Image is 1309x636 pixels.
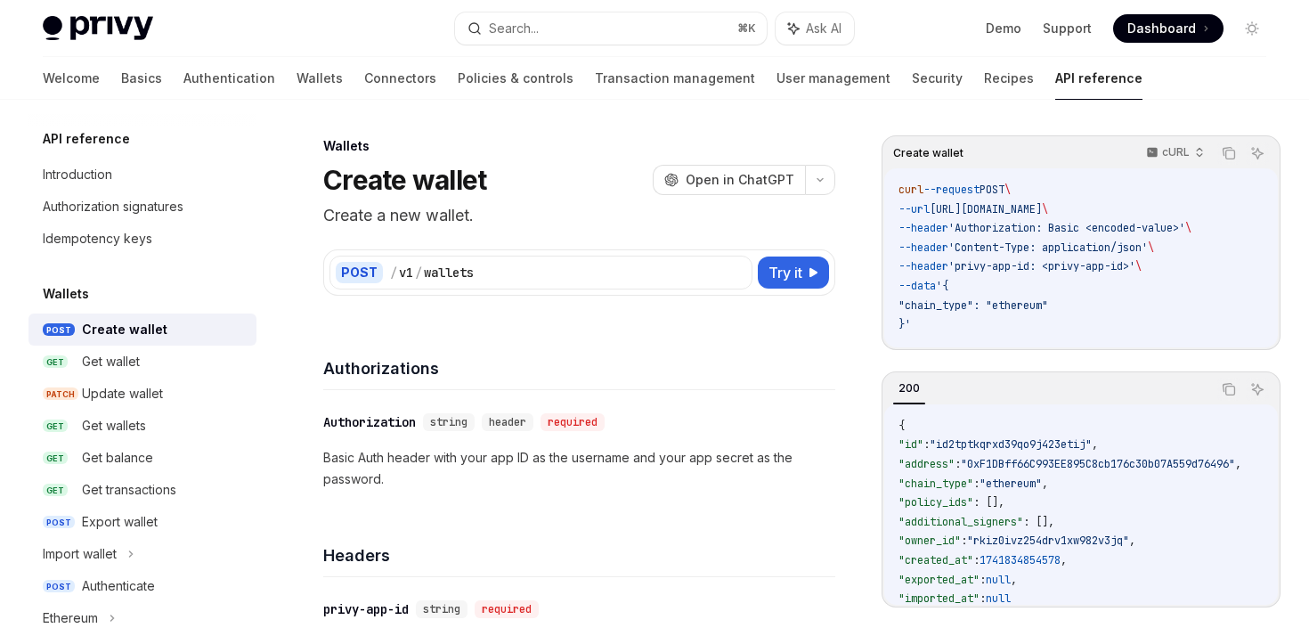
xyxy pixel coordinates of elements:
[1127,20,1196,37] span: Dashboard
[323,137,835,155] div: Wallets
[893,378,925,399] div: 200
[1011,573,1017,587] span: ,
[336,262,383,283] div: POST
[898,437,923,452] span: "id"
[489,18,539,39] div: Search...
[776,12,854,45] button: Ask AI
[898,241,948,255] span: --header
[82,447,153,469] div: Get balance
[980,477,1042,491] span: "ethereum"
[183,57,275,100] a: Authentication
[893,146,963,160] span: Create wallet
[28,474,256,506] a: GETGet transactions
[1148,241,1154,255] span: \
[475,600,539,618] div: required
[967,534,1129,548] span: "rkiz0ivz254drv1xw982v3jq"
[28,378,256,410] a: PATCHUpdate wallet
[43,16,153,41] img: light logo
[653,165,805,195] button: Open in ChatGPT
[43,580,75,593] span: POST
[458,57,573,100] a: Policies & controls
[973,553,980,567] span: :
[898,457,955,471] span: "address"
[948,241,1148,255] span: 'Content-Type: application/json'
[595,57,755,100] a: Transaction management
[1092,437,1098,452] span: ,
[323,543,835,567] h4: Headers
[399,264,413,281] div: v1
[973,495,1004,510] span: : [],
[43,283,89,305] h5: Wallets
[1135,259,1142,273] span: \
[1042,477,1048,491] span: ,
[43,452,68,465] span: GET
[898,553,973,567] span: "created_at"
[323,600,409,618] div: privy-app-id
[323,203,835,228] p: Create a new wallet.
[986,591,1011,606] span: null
[28,442,256,474] a: GETGet balance
[898,419,905,433] span: {
[28,410,256,442] a: GETGet wallets
[82,383,163,404] div: Update wallet
[489,415,526,429] span: header
[776,57,890,100] a: User management
[121,57,162,100] a: Basics
[936,279,948,293] span: '{
[43,128,130,150] h5: API reference
[323,413,416,431] div: Authorization
[390,264,397,281] div: /
[1061,553,1067,567] span: ,
[43,607,98,629] div: Ethereum
[43,323,75,337] span: POST
[43,516,75,529] span: POST
[43,355,68,369] span: GET
[82,351,140,372] div: Get wallet
[43,420,68,433] span: GET
[43,228,152,249] div: Idempotency keys
[768,262,802,283] span: Try it
[980,183,1004,197] span: POST
[912,57,963,100] a: Security
[961,534,967,548] span: :
[986,20,1021,37] a: Demo
[1023,515,1054,529] span: : [],
[923,183,980,197] span: --request
[28,159,256,191] a: Introduction
[898,534,961,548] span: "owner_id"
[415,264,422,281] div: /
[986,573,1011,587] span: null
[43,484,68,497] span: GET
[961,457,1235,471] span: "0xF1DBff66C993EE895C8cb176c30b07A559d76496"
[1043,20,1092,37] a: Support
[898,573,980,587] span: "exported_at"
[980,573,986,587] span: :
[43,196,183,217] div: Authorization signatures
[297,57,343,100] a: Wallets
[1136,138,1212,168] button: cURL
[686,171,794,189] span: Open in ChatGPT
[980,553,1061,567] span: 1741834854578
[898,183,923,197] span: curl
[1217,142,1240,165] button: Copy the contents from the code block
[430,415,467,429] span: string
[28,506,256,538] a: POSTExport wallet
[930,202,1042,216] span: [URL][DOMAIN_NAME]
[323,447,835,490] p: Basic Auth header with your app ID as the username and your app secret as the password.
[1238,14,1266,43] button: Toggle dark mode
[1246,378,1269,401] button: Ask AI
[806,20,841,37] span: Ask AI
[1217,378,1240,401] button: Copy the contents from the code block
[948,259,1135,273] span: 'privy-app-id: <privy-app-id>'
[455,12,766,45] button: Search...⌘K
[82,319,167,340] div: Create wallet
[923,437,930,452] span: :
[898,202,930,216] span: --url
[948,221,1185,235] span: 'Authorization: Basic <encoded-value>'
[984,57,1034,100] a: Recipes
[28,223,256,255] a: Idempotency keys
[1055,57,1142,100] a: API reference
[898,515,1023,529] span: "additional_signers"
[737,21,756,36] span: ⌘ K
[82,511,158,533] div: Export wallet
